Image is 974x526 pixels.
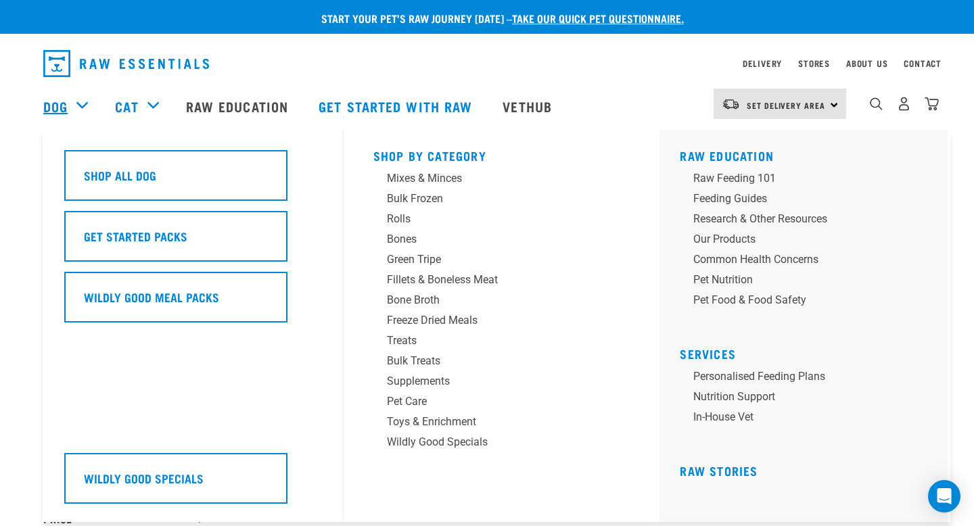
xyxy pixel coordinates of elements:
img: home-icon@2x.png [925,97,939,111]
img: user.png [897,97,911,111]
a: Raw Feeding 101 [680,170,937,191]
a: In-house vet [680,409,937,429]
a: Green Tripe [373,252,630,272]
div: Feeding Guides [693,191,904,207]
h5: Shop By Category [373,149,630,160]
h5: Wildly Good Specials [84,469,204,487]
div: Wildly Good Specials [387,434,598,450]
span: Set Delivery Area [747,103,825,107]
a: Contact [904,61,942,66]
a: Supplements [373,373,630,393]
div: Freeze Dried Meals [387,312,598,329]
div: Supplements [387,373,598,389]
a: Rolls [373,211,630,231]
div: Pet Nutrition [693,272,904,288]
div: Pet Food & Food Safety [693,292,904,308]
div: Bulk Frozen [387,191,598,207]
h5: Get Started Packs [84,227,187,245]
a: Bone Broth [373,292,630,312]
div: Pet Care [387,393,598,410]
a: take our quick pet questionnaire. [512,15,684,21]
a: Get Started Packs [64,211,321,272]
a: Wildly Good Specials [64,453,321,514]
div: Research & Other Resources [693,211,904,227]
div: Raw Feeding 101 [693,170,904,187]
a: Vethub [489,79,569,133]
a: Bones [373,231,630,252]
div: Bone Broth [387,292,598,308]
img: home-icon-1@2x.png [870,97,883,110]
a: Our Products [680,231,937,252]
a: Bulk Frozen [373,191,630,211]
a: Cat [115,96,138,116]
a: Toys & Enrichment [373,414,630,434]
h5: Shop All Dog [84,166,156,184]
a: Common Health Concerns [680,252,937,272]
a: Stores [798,61,830,66]
div: Fillets & Boneless Meat [387,272,598,288]
a: Dog [43,96,68,116]
a: Delivery [743,61,782,66]
a: Pet Care [373,393,630,414]
div: Toys & Enrichment [387,414,598,430]
a: About Us [846,61,887,66]
a: Feeding Guides [680,191,937,211]
a: Nutrition Support [680,389,937,409]
div: Green Tripe [387,252,598,268]
a: Wildly Good Specials [373,434,630,454]
div: Mixes & Minces [387,170,598,187]
a: Freeze Dried Meals [373,312,630,333]
h5: Wildly Good Meal Packs [84,288,219,306]
div: Our Products [693,231,904,247]
div: Common Health Concerns [693,252,904,268]
a: Treats [373,333,630,353]
a: Wildly Good Meal Packs [64,272,321,333]
a: Shop All Dog [64,150,321,211]
div: Rolls [387,211,598,227]
a: Fillets & Boneless Meat [373,272,630,292]
a: Research & Other Resources [680,211,937,231]
a: Get started with Raw [305,79,489,133]
a: Bulk Treats [373,353,630,373]
a: Raw Education [680,152,774,159]
a: Mixes & Minces [373,170,630,191]
h5: Services [680,347,937,358]
nav: dropdown navigation [32,45,942,82]
div: Treats [387,333,598,349]
a: Pet Nutrition [680,272,937,292]
a: Pet Food & Food Safety [680,292,937,312]
a: Raw Education [172,79,305,133]
a: Personalised Feeding Plans [680,368,937,389]
div: Bones [387,231,598,247]
img: Raw Essentials Logo [43,50,209,77]
div: Bulk Treats [387,353,598,369]
div: Open Intercom Messenger [928,480,960,512]
a: Raw Stories [680,467,758,474]
img: van-moving.png [722,98,740,110]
